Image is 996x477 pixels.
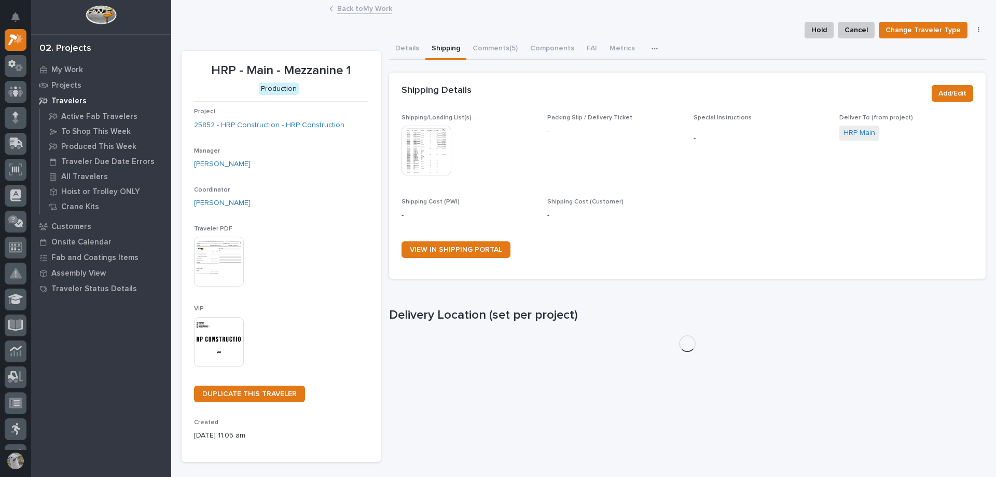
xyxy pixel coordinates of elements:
[51,65,83,75] p: My Work
[410,246,502,253] span: VIEW IN SHIPPING PORTAL
[40,199,171,214] a: Crane Kits
[51,253,139,263] p: Fab and Coatings Items
[194,63,368,78] p: HRP - Main - Mezzanine 1
[31,62,171,77] a: My Work
[886,24,961,36] span: Change Traveler Type
[466,38,524,60] button: Comments (5)
[194,386,305,402] a: DUPLICATE THIS TRAVELER
[402,85,472,97] h2: Shipping Details
[194,187,230,193] span: Coordinator
[194,419,218,426] span: Created
[194,430,368,441] p: [DATE] 11:05 am
[259,83,299,96] div: Production
[580,38,603,60] button: FAI
[402,115,472,121] span: Shipping/Loading List(s)
[879,22,967,38] button: Change Traveler Type
[194,108,216,115] span: Project
[5,450,26,472] button: users-avatar
[61,157,155,167] p: Traveler Due Date Errors
[5,6,26,28] button: Notifications
[547,210,681,221] p: -
[547,126,681,137] p: -
[40,109,171,124] a: Active Fab Travelers
[61,127,131,137] p: To Shop This Week
[61,202,99,212] p: Crane Kits
[51,269,106,278] p: Assembly View
[337,2,392,14] a: Back toMy Work
[51,81,81,90] p: Projects
[194,306,204,312] span: VIP
[194,159,251,170] a: [PERSON_NAME]
[39,43,91,54] div: 02. Projects
[845,24,868,36] span: Cancel
[61,172,108,182] p: All Travelers
[31,93,171,108] a: Travelers
[402,241,510,258] a: VIEW IN SHIPPING PORTAL
[843,128,875,139] a: HRP Main
[31,219,171,234] a: Customers
[31,77,171,93] a: Projects
[31,250,171,265] a: Fab and Coatings Items
[938,87,966,100] span: Add/Edit
[61,112,137,121] p: Active Fab Travelers
[202,390,297,398] span: DUPLICATE THIS TRAVELER
[40,154,171,169] a: Traveler Due Date Errors
[839,115,913,121] span: Deliver To (from project)
[51,222,91,231] p: Customers
[805,22,834,38] button: Hold
[932,85,973,102] button: Add/Edit
[547,199,624,205] span: Shipping Cost (Customer)
[425,38,466,60] button: Shipping
[40,124,171,139] a: To Shop This Week
[51,284,137,294] p: Traveler Status Details
[811,24,827,36] span: Hold
[61,142,136,152] p: Produced This Week
[389,308,986,323] h1: Delivery Location (set per project)
[51,238,112,247] p: Onsite Calendar
[547,115,632,121] span: Packing Slip / Delivery Ticket
[40,184,171,199] a: Hoist or Trolley ONLY
[402,199,460,205] span: Shipping Cost (PWI)
[51,97,87,106] p: Travelers
[40,139,171,154] a: Produced This Week
[194,148,220,154] span: Manager
[31,234,171,250] a: Onsite Calendar
[694,115,752,121] span: Special Instructions
[86,5,116,24] img: Workspace Logo
[61,187,140,197] p: Hoist or Trolley ONLY
[194,226,232,232] span: Traveler PDF
[40,169,171,184] a: All Travelers
[402,210,535,221] p: -
[389,38,425,60] button: Details
[194,120,344,131] a: 25852 - HRP Construction - HRP Construction
[603,38,641,60] button: Metrics
[694,133,827,144] p: -
[838,22,875,38] button: Cancel
[194,198,251,209] a: [PERSON_NAME]
[31,281,171,296] a: Traveler Status Details
[524,38,580,60] button: Components
[13,12,26,29] div: Notifications
[31,265,171,281] a: Assembly View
